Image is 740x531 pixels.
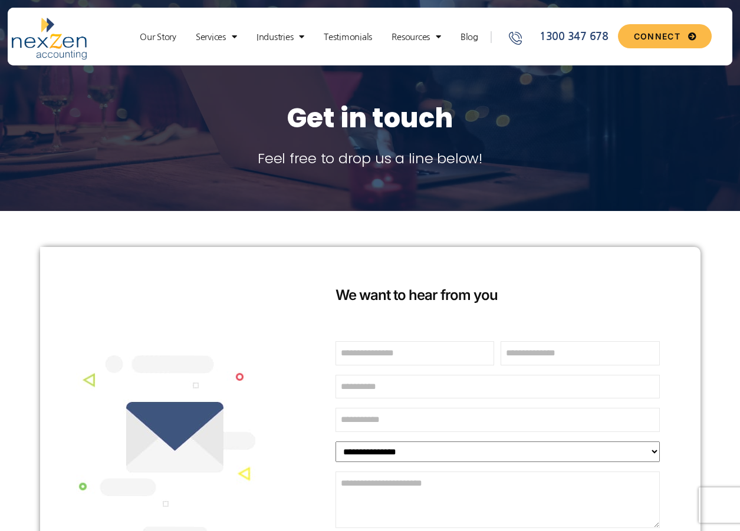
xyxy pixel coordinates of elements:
a: CONNECT [618,24,712,48]
a: Blog [455,31,484,43]
span: 1300 347 678 [537,29,609,45]
h2: We want to hear from you [336,287,660,304]
span: Feel free to drop us a line below! [258,149,482,168]
a: 1300 347 678 [507,29,617,45]
a: Our Story [134,31,182,43]
a: Testimonials [318,31,378,43]
nav: Menu [133,31,485,43]
span: CONNECT [634,32,680,41]
a: Services [190,31,243,43]
a: Resources [386,31,447,43]
a: Industries [251,31,310,43]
